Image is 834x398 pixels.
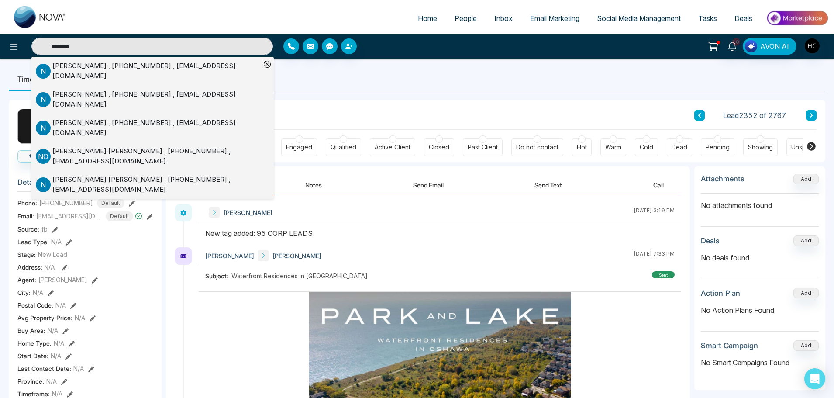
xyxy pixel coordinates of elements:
img: Market-place.gif [765,8,829,28]
span: City : [17,288,31,297]
span: Postal Code : [17,301,53,310]
span: N/A [51,237,62,246]
span: Default [97,198,124,208]
p: No Smart Campaigns Found [701,357,819,368]
p: N [36,92,51,107]
span: Phone: [17,198,37,208]
h3: Smart Campaign [701,341,758,350]
span: [EMAIL_ADDRESS][DOMAIN_NAME] [36,211,102,221]
p: No deals found [701,253,819,263]
p: No Action Plans Found [701,305,819,315]
div: Showing [748,143,773,152]
span: Home [418,14,437,23]
button: Add [793,340,819,351]
a: 10+ [722,38,743,53]
span: N/A [44,263,55,271]
span: Start Date : [17,351,48,360]
span: Source: [17,225,39,234]
div: [PERSON_NAME] [PERSON_NAME] , [PHONE_NUMBER] , [EMAIL_ADDRESS][DOMAIN_NAME] [52,175,261,194]
a: Inbox [486,10,521,27]
div: [PERSON_NAME] , [PHONE_NUMBER] , [EMAIL_ADDRESS][DOMAIN_NAME] [52,61,261,81]
span: New Lead [38,250,67,259]
p: N [36,177,51,192]
div: [DATE] 3:19 PM [634,207,675,218]
h3: Details [17,178,153,191]
span: [PERSON_NAME] [205,251,254,260]
span: N/A [51,351,61,360]
span: N/A [73,364,84,373]
span: AVON AI [760,41,789,52]
span: [PERSON_NAME] [38,275,87,284]
span: Buy Area : [17,326,45,335]
div: Active Client [375,143,410,152]
img: Nova CRM Logo [14,6,66,28]
span: [PERSON_NAME] [272,251,321,260]
span: Last Contact Date : [17,364,71,373]
span: People [455,14,477,23]
span: Lead Type: [17,237,49,246]
span: Home Type : [17,339,52,348]
span: N/A [55,301,66,310]
div: [PERSON_NAME] , [PHONE_NUMBER] , [EMAIL_ADDRESS][DOMAIN_NAME] [52,118,261,138]
button: Add [793,174,819,184]
span: Province : [17,377,44,386]
button: Add [793,288,819,298]
span: Deals [734,14,752,23]
span: Social Media Management [597,14,681,23]
span: Waterfront Residences in [GEOGRAPHIC_DATA] [231,271,368,280]
button: Notes [288,175,339,195]
span: N/A [33,288,43,297]
span: 10+ [732,38,740,46]
a: People [446,10,486,27]
span: Address: [17,263,55,272]
span: Add [793,175,819,182]
a: Deals [726,10,761,27]
span: [PERSON_NAME] [224,208,272,217]
div: [DATE] 7:33 PM [634,250,675,261]
h3: Deals [701,236,720,245]
button: Call [636,175,681,195]
div: Do not contact [516,143,558,152]
div: N [17,109,52,144]
span: Stage: [17,250,36,259]
div: Pending [706,143,730,152]
div: Dead [672,143,687,152]
span: Default [106,211,133,221]
img: Lead Flow [745,40,757,52]
span: N/A [48,326,58,335]
p: n o [36,149,51,164]
div: Warm [605,143,621,152]
div: sent [652,271,675,278]
span: N/A [75,313,85,322]
span: Email Marketing [530,14,579,23]
span: N/A [46,377,57,386]
span: Subject: [205,271,231,280]
a: Tasks [689,10,726,27]
a: Home [409,10,446,27]
span: N/A [54,339,64,348]
span: Lead 2352 of 2767 [723,110,786,121]
div: [PERSON_NAME] [PERSON_NAME] , [PHONE_NUMBER] , [EMAIL_ADDRESS][DOMAIN_NAME] [52,146,261,166]
button: AVON AI [743,38,796,55]
span: Tasks [698,14,717,23]
div: [PERSON_NAME] , [PHONE_NUMBER] , [EMAIL_ADDRESS][DOMAIN_NAME] [52,90,261,109]
p: N [36,121,51,135]
div: Open Intercom Messenger [804,368,825,389]
span: Email: [17,211,34,221]
div: Engaged [286,143,312,152]
a: Email Marketing [521,10,588,27]
button: Call [17,150,60,163]
span: [PHONE_NUMBER] [39,198,93,208]
div: Cold [640,143,653,152]
div: Hot [577,143,587,152]
div: Qualified [331,143,356,152]
span: fb [41,225,48,234]
span: Avg Property Price : [17,313,72,322]
h3: Action Plan [701,289,740,298]
button: Add [793,235,819,246]
div: Closed [429,143,449,152]
span: Inbox [494,14,513,23]
li: Timeline [9,67,54,91]
a: Social Media Management [588,10,689,27]
span: Agent: [17,275,36,284]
